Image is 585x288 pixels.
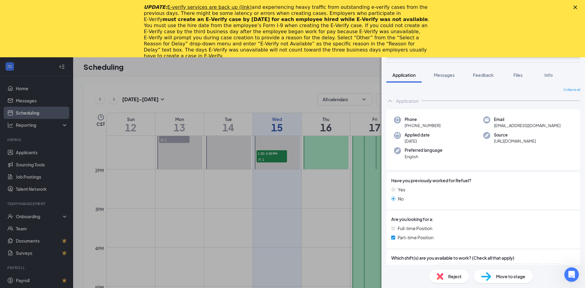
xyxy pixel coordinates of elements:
span: Application [392,72,416,78]
iframe: Intercom live chat [564,267,579,282]
span: English [405,154,442,160]
span: Preferred language [405,147,442,153]
span: Email [494,116,561,123]
b: must create an E‑Verify case by [DATE] for each employee hired while E‑Verify was not available [162,16,428,22]
span: Are you looking for a: [391,216,434,222]
div: Close [573,5,580,9]
span: [URL][DOMAIN_NAME] [494,138,536,144]
span: Info [544,72,553,78]
a: E-verify services are back up (link) [167,4,252,10]
span: Part-time Position [398,234,434,241]
span: Reject [448,273,462,280]
div: Application [396,98,419,104]
span: Messages [434,72,455,78]
span: Source [494,132,536,138]
span: Have you previously worked for Refuel? [391,177,471,184]
span: [PHONE_NUMBER] [405,123,441,129]
span: Which shift(s) are you available to work? (Check all that apply) [391,254,514,261]
span: No [398,195,404,202]
span: Applied date [405,132,430,138]
i: UPDATE: [144,4,252,10]
span: Feedback [473,72,494,78]
span: [EMAIL_ADDRESS][DOMAIN_NAME] [494,123,561,129]
svg: ChevronUp [386,97,394,105]
span: Phone [405,116,441,123]
span: Full-time Position [398,225,432,232]
span: Files [513,72,523,78]
span: Move to stage [496,273,525,280]
span: Yes [398,186,405,193]
span: Collapse all [563,87,580,92]
div: and experiencing heavy traffic from outstanding e-verify cases from the previous days. There migh... [144,4,431,59]
span: [DATE] [405,138,430,144]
